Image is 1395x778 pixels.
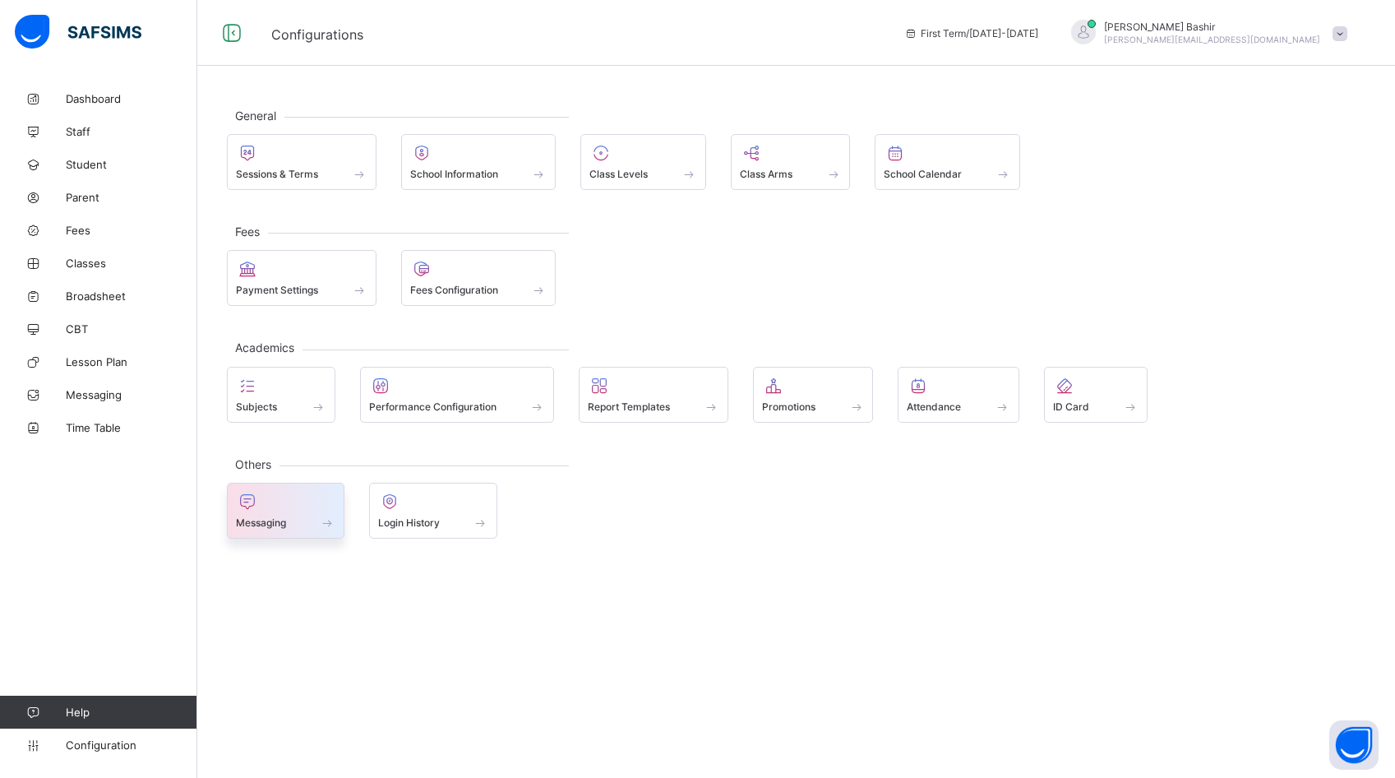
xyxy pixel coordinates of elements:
span: Others [227,457,279,471]
button: Open asap [1329,720,1379,770]
span: Lesson Plan [66,355,197,368]
span: [PERSON_NAME][EMAIL_ADDRESS][DOMAIN_NAME] [1104,35,1320,44]
span: Subjects [236,401,277,413]
span: Login History [378,516,440,529]
div: Login History [369,483,498,539]
span: School Calendar [884,168,962,180]
img: safsims [15,15,141,49]
span: Broadsheet [66,289,197,303]
span: School Information [410,168,498,180]
span: Attendance [907,401,961,413]
div: Promotions [753,367,874,423]
span: Time Table [66,421,197,434]
span: Staff [66,125,197,138]
span: Fees [66,224,197,237]
div: Messaging [227,483,344,539]
span: Class Arms [740,168,792,180]
span: Class Levels [589,168,648,180]
span: Payment Settings [236,284,318,296]
div: ID Card [1044,367,1148,423]
span: Performance Configuration [369,401,497,413]
span: Messaging [236,516,286,529]
div: Report Templates [579,367,728,423]
div: Subjects [227,367,335,423]
span: General [227,109,284,123]
div: Performance Configuration [360,367,555,423]
span: Promotions [762,401,815,413]
span: Dashboard [66,92,197,105]
div: Attendance [898,367,1019,423]
div: Sessions & Terms [227,134,376,190]
span: Report Templates [588,401,670,413]
div: Class Arms [731,134,851,190]
div: School Information [401,134,557,190]
span: Student [66,158,197,171]
span: Configuration [66,739,196,752]
div: Payment Settings [227,250,376,306]
span: Help [66,706,196,719]
span: Configurations [271,26,363,43]
div: School Calendar [875,134,1020,190]
span: CBT [66,322,197,336]
span: Messaging [66,388,197,401]
span: Parent [66,191,197,204]
span: Academics [227,340,303,354]
span: session/term information [904,27,1038,39]
span: [PERSON_NAME] Bashir [1104,21,1320,33]
span: Fees Configuration [410,284,498,296]
span: Classes [66,257,197,270]
span: Sessions & Terms [236,168,318,180]
span: Fees [227,225,268,238]
div: Fees Configuration [401,250,557,306]
span: ID Card [1053,401,1089,413]
div: HamidBashir [1055,20,1356,47]
div: Class Levels [580,134,706,190]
